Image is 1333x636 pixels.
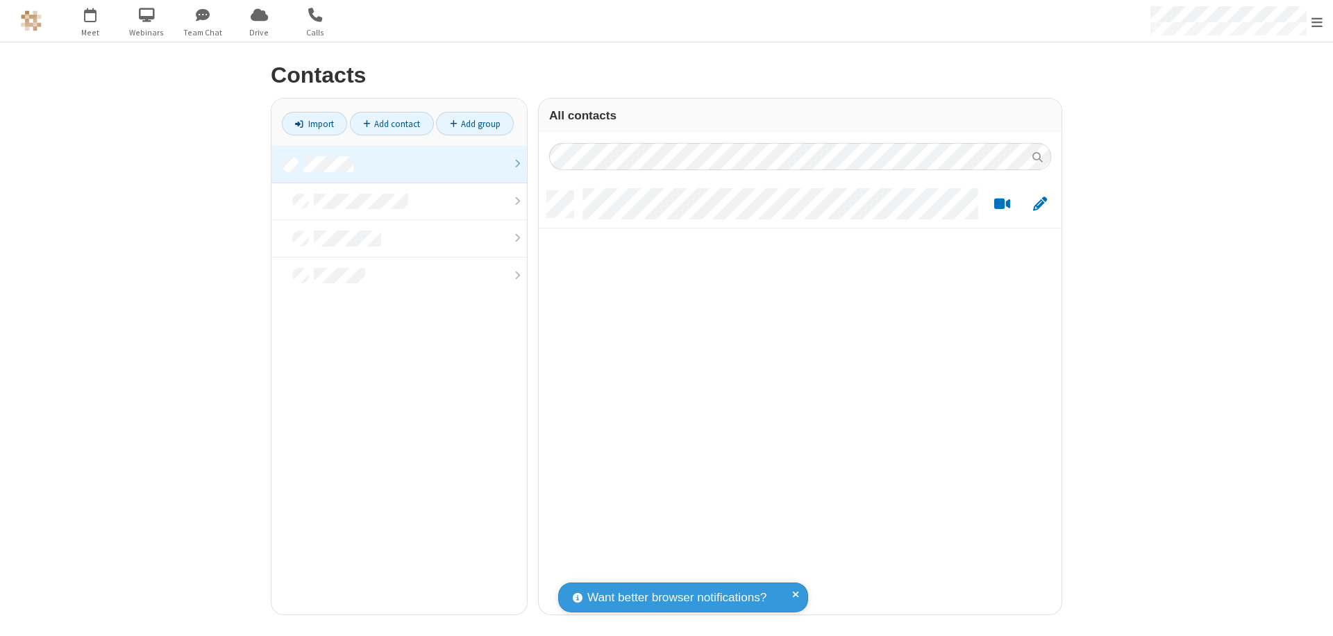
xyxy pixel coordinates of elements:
span: Meet [65,26,117,39]
iframe: Chat [1298,600,1323,626]
span: Webinars [121,26,173,39]
button: Edit [1026,196,1053,213]
span: Calls [290,26,342,39]
h3: All contacts [549,109,1051,122]
img: QA Selenium DO NOT DELETE OR CHANGE [21,10,42,31]
a: Add contact [350,112,434,135]
div: grid [539,181,1062,614]
a: Import [282,112,347,135]
button: Start a video meeting [989,196,1016,213]
span: Team Chat [177,26,229,39]
span: Drive [233,26,285,39]
a: Add group [436,112,514,135]
h2: Contacts [271,63,1062,87]
span: Want better browser notifications? [587,589,766,607]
